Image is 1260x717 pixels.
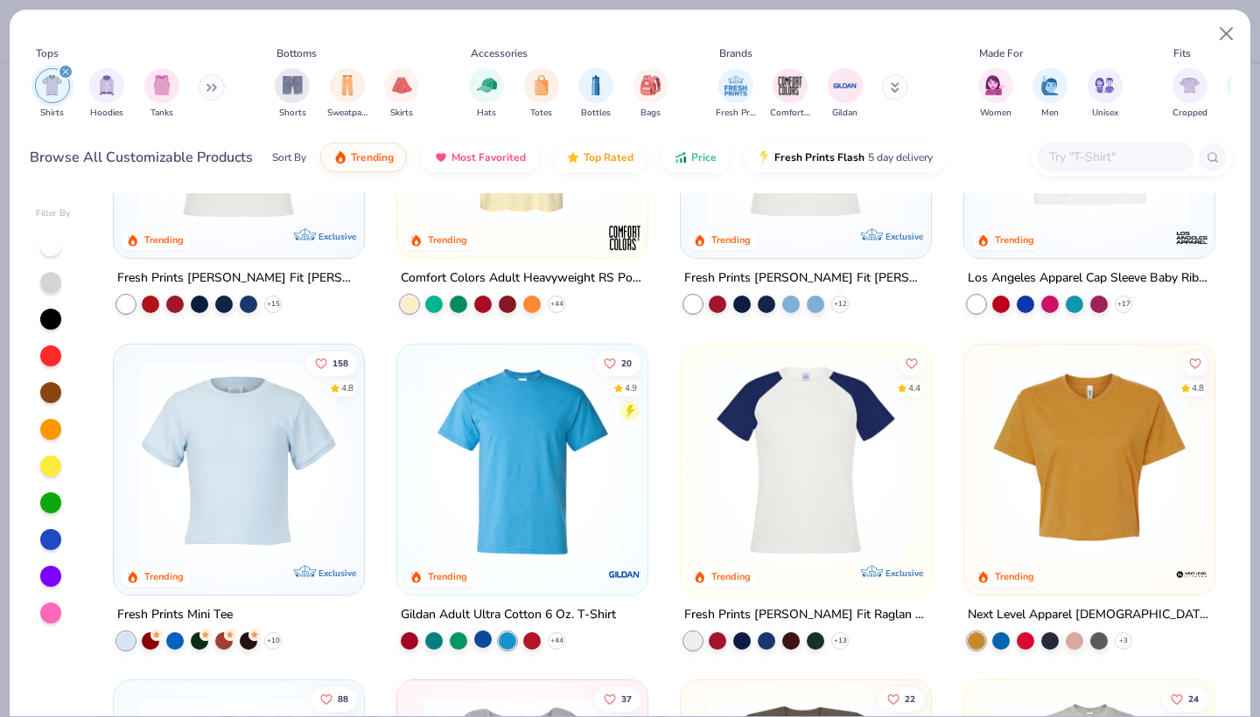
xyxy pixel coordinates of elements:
[1116,298,1130,309] span: + 17
[553,143,647,172] button: Top Rated
[333,358,349,367] span: 158
[908,381,920,394] div: 4.4
[885,567,923,578] span: Exclusive
[97,75,116,95] img: Hoodies Image
[607,556,642,591] img: Gildan logo
[477,107,496,120] span: Hats
[401,267,644,289] div: Comfort Colors Adult Heavyweight RS Pocket T-Shirt
[640,107,661,120] span: Bags
[36,207,71,220] div: Filter By
[550,635,563,645] span: + 44
[272,150,306,165] div: Sort By
[980,107,1011,120] span: Women
[390,107,413,120] span: Skirts
[267,298,280,309] span: + 15
[982,25,1197,223] img: b0603986-75a5-419a-97bc-283c66fe3a23
[338,75,357,95] img: Sweatpants Image
[1095,75,1115,95] img: Unisex Image
[578,68,613,120] div: filter for Bottles
[1032,68,1067,120] button: filter button
[777,73,803,99] img: Comfort Colors Image
[283,75,303,95] img: Shorts Image
[581,107,611,120] span: Bottles
[415,361,630,559] img: e656c640-6fa7-4a44-9ca8-b6bfee670c7c
[716,68,756,120] button: filter button
[318,567,356,578] span: Exclusive
[117,603,233,625] div: Fresh Prints Mini Tee
[275,68,310,120] button: filter button
[524,68,559,120] button: filter button
[339,695,349,704] span: 88
[1162,687,1207,712] button: Like
[878,687,924,712] button: Like
[333,150,347,164] img: trending.gif
[691,150,717,164] span: Price
[451,150,526,164] span: Most Favorited
[152,75,171,95] img: Tanks Image
[832,107,857,120] span: Gildan
[770,68,810,120] div: filter for Comfort Colors
[1188,695,1199,704] span: 24
[131,361,346,559] img: dcfe7741-dfbe-4acc-ad9a-3b0f92b71621
[312,687,358,712] button: Like
[89,68,124,120] div: filter for Hoodies
[144,68,179,120] div: filter for Tanks
[868,148,933,168] span: 5 day delivery
[35,68,70,120] div: filter for Shirts
[1088,68,1123,120] button: filter button
[42,75,62,95] img: Shirts Image
[279,107,306,120] span: Shorts
[899,351,924,375] button: Like
[550,298,563,309] span: + 44
[1173,556,1208,591] img: Next Level Apparel logo
[1210,17,1243,51] button: Close
[968,603,1211,625] div: Next Level Apparel [DEMOGRAPHIC_DATA]' Ideal Crop T-Shirt
[421,143,539,172] button: Most Favorited
[1047,147,1182,167] input: Try "T-Shirt"
[684,267,927,289] div: Fresh Prints [PERSON_NAME] Fit [PERSON_NAME] Shirt
[833,298,846,309] span: + 12
[621,358,632,367] span: 20
[469,68,504,120] button: filter button
[1088,68,1123,120] div: filter for Unisex
[607,219,642,254] img: Comfort Colors logo
[982,361,1197,559] img: ac85d554-9c5a-4192-9f6b-9a1c8cda542c
[716,68,756,120] div: filter for Fresh Prints
[89,68,124,120] button: filter button
[985,75,1005,95] img: Women Image
[307,351,358,375] button: Like
[595,687,640,712] button: Like
[532,75,551,95] img: Totes Image
[905,695,915,704] span: 22
[684,603,927,625] div: Fresh Prints [PERSON_NAME] Fit Raglan Shirt
[1032,68,1067,120] div: filter for Men
[833,635,846,645] span: + 13
[150,107,173,120] span: Tanks
[35,68,70,120] button: filter button
[621,695,632,704] span: 37
[719,45,752,61] div: Brands
[342,381,354,394] div: 4.8
[723,73,749,99] img: Fresh Prints Image
[392,75,412,95] img: Skirts Image
[477,75,497,95] img: Hats Image
[524,68,559,120] div: filter for Totes
[716,107,756,120] span: Fresh Prints
[1172,68,1207,120] div: filter for Cropped
[1040,75,1060,95] img: Men Image
[586,75,605,95] img: Bottles Image
[774,150,864,164] span: Fresh Prints Flash
[832,73,858,99] img: Gildan Image
[1183,351,1207,375] button: Like
[320,143,407,172] button: Trending
[469,68,504,120] div: filter for Hats
[978,68,1013,120] div: filter for Women
[595,351,640,375] button: Like
[327,68,367,120] button: filter button
[584,150,633,164] span: Top Rated
[351,150,394,164] span: Trending
[578,68,613,120] button: filter button
[434,150,448,164] img: most_fav.gif
[471,45,528,61] div: Accessories
[117,267,360,289] div: Fresh Prints [PERSON_NAME] Fit [PERSON_NAME] Shirt with Stripes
